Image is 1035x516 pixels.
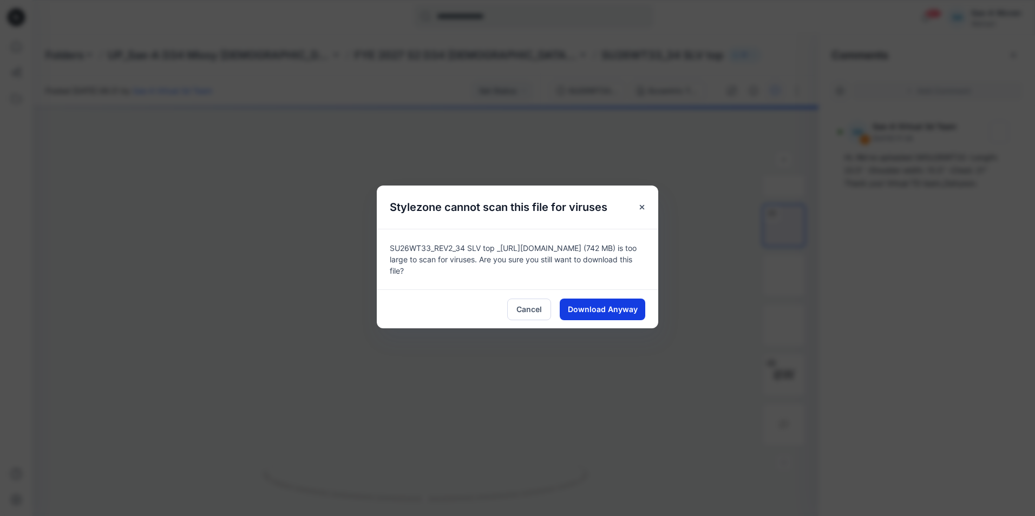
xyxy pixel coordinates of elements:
button: Download Anyway [560,299,645,320]
span: Cancel [516,303,542,315]
div: SU26WT33_REV2_34 SLV top _[URL][DOMAIN_NAME] (742 MB) is too large to scan for viruses. Are you s... [377,229,658,289]
h5: Stylezone cannot scan this file for viruses [377,186,620,229]
button: Close [632,197,652,217]
span: Download Anyway [568,303,638,315]
button: Cancel [507,299,551,320]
